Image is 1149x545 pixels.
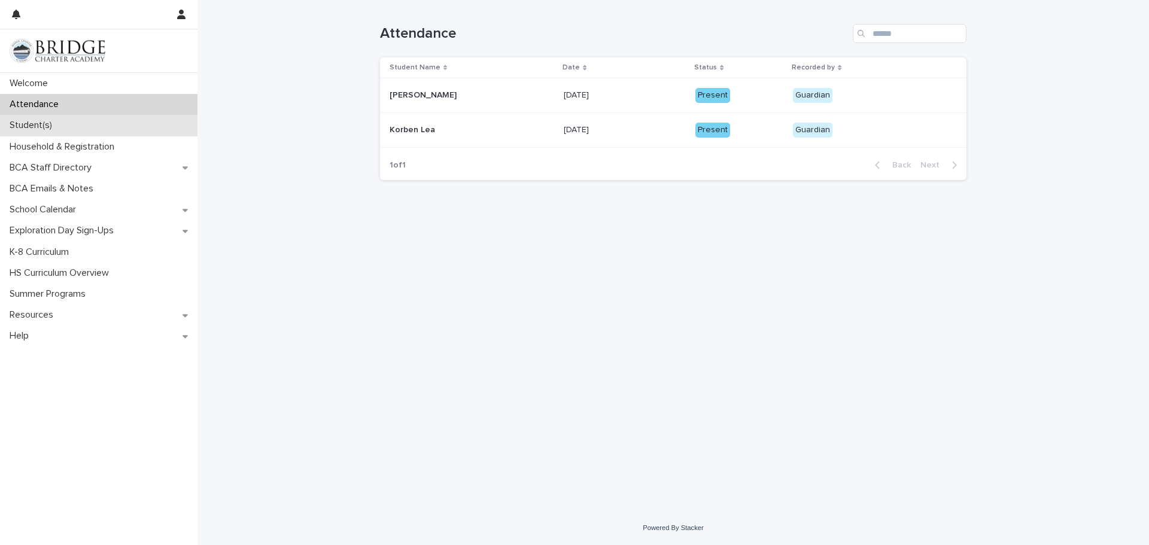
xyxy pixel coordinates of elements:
span: Back [885,161,911,169]
p: [PERSON_NAME] [390,88,459,101]
p: Date [563,61,580,74]
p: Student(s) [5,120,62,131]
p: HS Curriculum Overview [5,267,118,279]
p: Korben Lea [390,123,437,135]
div: Guardian [793,123,832,138]
p: Attendance [5,99,68,110]
tr: [PERSON_NAME][PERSON_NAME] [DATE][DATE] PresentGuardian [380,78,966,113]
tr: Korben LeaKorben Lea [DATE][DATE] PresentGuardian [380,113,966,148]
p: K-8 Curriculum [5,246,78,258]
p: [DATE] [564,123,591,135]
input: Search [853,24,966,43]
h1: Attendance [380,25,848,42]
p: BCA Staff Directory [5,162,101,173]
div: Guardian [793,88,832,103]
span: Next [920,161,947,169]
p: Resources [5,309,63,321]
p: [DATE] [564,88,591,101]
a: Powered By Stacker [643,524,703,531]
p: Household & Registration [5,141,124,153]
p: Welcome [5,78,57,89]
p: Summer Programs [5,288,95,300]
p: Recorded by [792,61,835,74]
button: Next [916,160,966,170]
button: Back [865,160,916,170]
p: Status [694,61,717,74]
p: 1 of 1 [380,151,415,180]
img: V1C1m3IdTEidaUdm9Hs0 [10,39,105,63]
p: Student Name [390,61,440,74]
p: School Calendar [5,204,86,215]
p: Exploration Day Sign-Ups [5,225,123,236]
div: Present [695,123,730,138]
div: Present [695,88,730,103]
p: Help [5,330,38,342]
p: BCA Emails & Notes [5,183,103,194]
